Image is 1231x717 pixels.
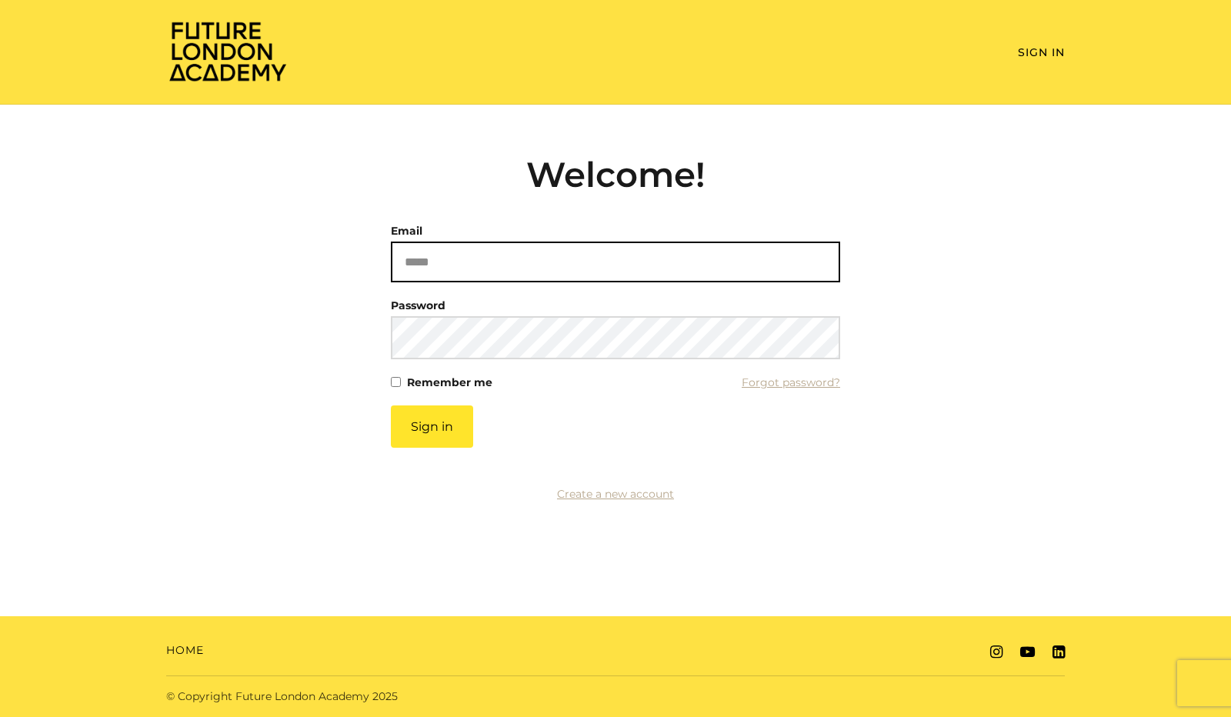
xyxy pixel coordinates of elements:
[391,154,840,195] h2: Welcome!
[154,689,615,705] div: © Copyright Future London Academy 2025
[557,487,674,501] a: Create a new account
[391,405,473,448] button: Sign in
[391,295,445,316] label: Password
[166,642,204,659] a: Home
[166,20,289,82] img: Home Page
[407,372,492,393] label: Remember me
[742,372,840,393] a: Forgot password?
[391,220,422,242] label: Email
[1018,45,1065,59] a: Sign In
